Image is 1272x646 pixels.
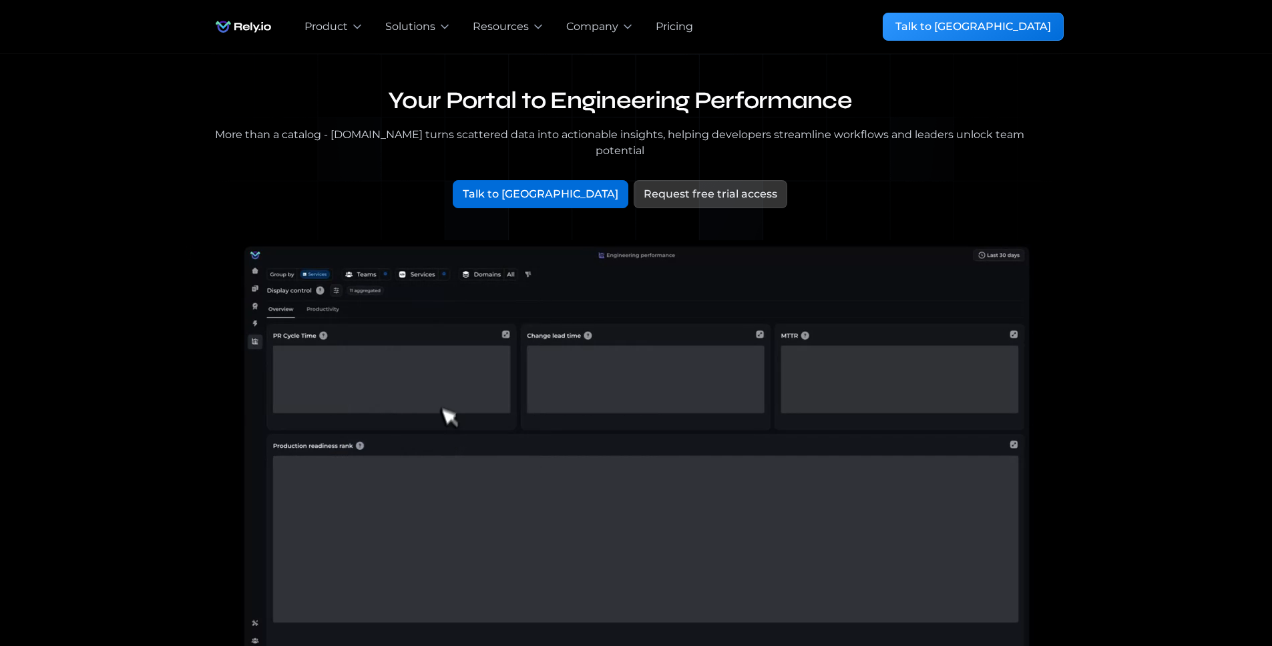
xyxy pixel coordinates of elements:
[209,13,278,40] img: Rely.io logo
[453,180,628,208] a: Talk to [GEOGRAPHIC_DATA]
[566,19,618,35] div: Company
[895,19,1051,35] div: Talk to [GEOGRAPHIC_DATA]
[304,19,348,35] div: Product
[463,186,618,202] div: Talk to [GEOGRAPHIC_DATA]
[644,186,777,202] div: Request free trial access
[656,19,693,35] a: Pricing
[883,13,1064,41] a: Talk to [GEOGRAPHIC_DATA]
[634,180,787,208] a: Request free trial access
[209,127,1032,159] div: More than a catalog - [DOMAIN_NAME] turns scattered data into actionable insights, helping develo...
[209,13,278,40] a: home
[385,19,435,35] div: Solutions
[1184,558,1253,627] iframe: Chatbot
[473,19,529,35] div: Resources
[209,86,1032,116] h1: Your Portal to Engineering Performance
